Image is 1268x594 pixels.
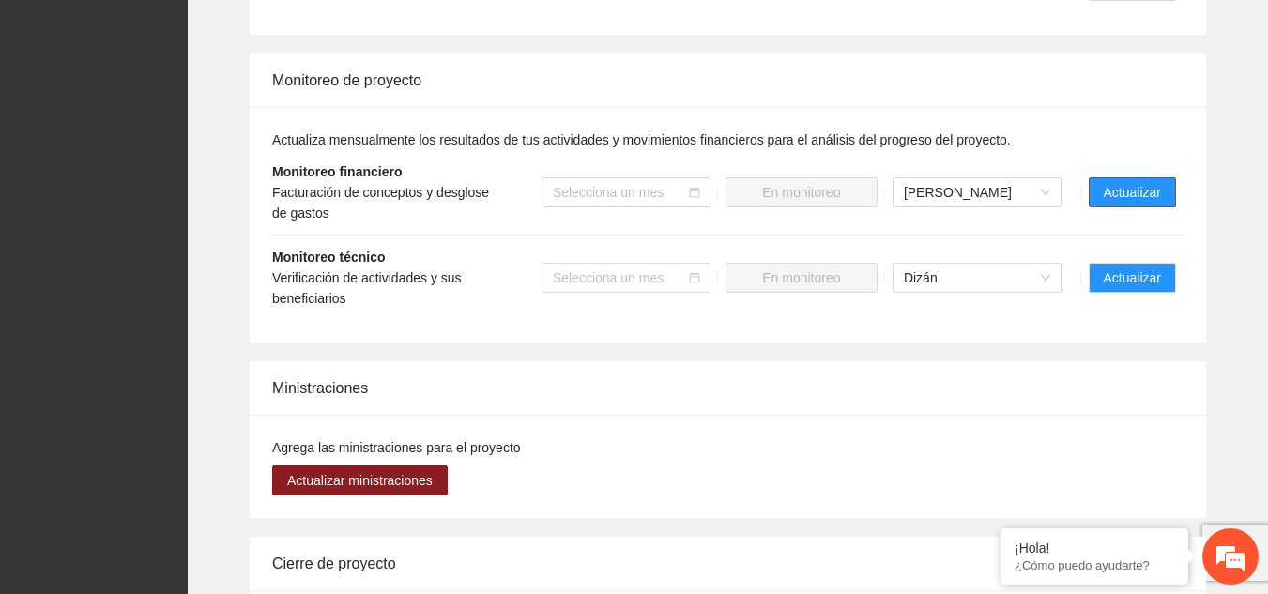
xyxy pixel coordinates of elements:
[98,96,315,120] div: Chatee con nosotros ahora
[109,191,259,381] span: Estamos en línea.
[1104,182,1161,203] span: Actualizar
[1089,177,1176,207] button: Actualizar
[272,465,448,495] button: Actualizar ministraciones
[272,164,402,179] strong: Monitoreo financiero
[904,264,1050,292] span: Dizán
[689,272,700,283] span: calendar
[272,185,489,221] span: Facturación de conceptos y desglose de gastos
[272,361,1184,415] div: Ministraciones
[272,250,386,265] strong: Monitoreo técnico
[272,270,462,306] span: Verificación de actividades y sus beneficiarios
[9,395,358,461] textarea: Escriba su mensaje y pulse “Intro”
[272,53,1184,107] div: Monitoreo de proyecto
[1104,267,1161,288] span: Actualizar
[272,440,521,455] span: Agrega las ministraciones para el proyecto
[272,132,1011,147] span: Actualiza mensualmente los resultados de tus actividades y movimientos financieros para el anális...
[1089,263,1176,293] button: Actualizar
[1015,558,1174,572] p: ¿Cómo puedo ayudarte?
[287,470,433,491] span: Actualizar ministraciones
[308,9,353,54] div: Minimizar ventana de chat en vivo
[904,178,1050,206] span: Cassandra
[272,537,1184,590] div: Cierre de proyecto
[689,187,700,198] span: calendar
[1015,541,1174,556] div: ¡Hola!
[272,473,448,488] a: Actualizar ministraciones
